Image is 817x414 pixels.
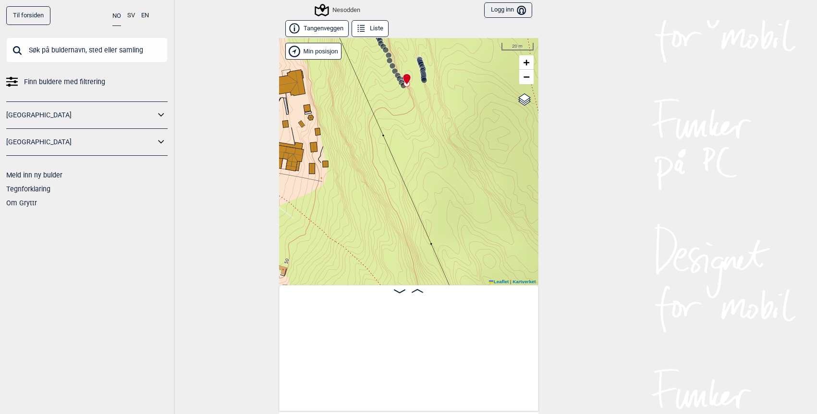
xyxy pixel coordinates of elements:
a: Kartverket [512,279,536,284]
span: − [523,71,529,83]
a: [GEOGRAPHIC_DATA] [6,135,155,149]
div: Vis min posisjon [285,43,342,60]
button: Logg inn [484,2,532,18]
a: Meld inn ny bulder [6,171,62,179]
div: Nesodden [316,4,360,16]
button: Liste [352,20,389,37]
button: EN [141,6,149,25]
span: Finn buldere med filtrering [24,75,105,89]
a: Til forsiden [6,6,50,25]
a: Leaflet [489,279,509,284]
button: SV [127,6,135,25]
span: + [523,56,529,68]
button: NO [112,6,121,26]
input: Søk på buldernavn, sted eller samling [6,38,168,63]
a: Om Gryttr [6,199,37,207]
a: Zoom out [519,70,534,84]
a: Finn buldere med filtrering [6,75,168,89]
a: Zoom in [519,55,534,70]
button: Tangenveggen [285,20,349,37]
a: Layers [515,89,534,110]
a: Tegnforklaring [6,185,50,193]
div: 20 m [501,43,534,50]
a: [GEOGRAPHIC_DATA] [6,108,155,122]
span: | [510,279,512,284]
